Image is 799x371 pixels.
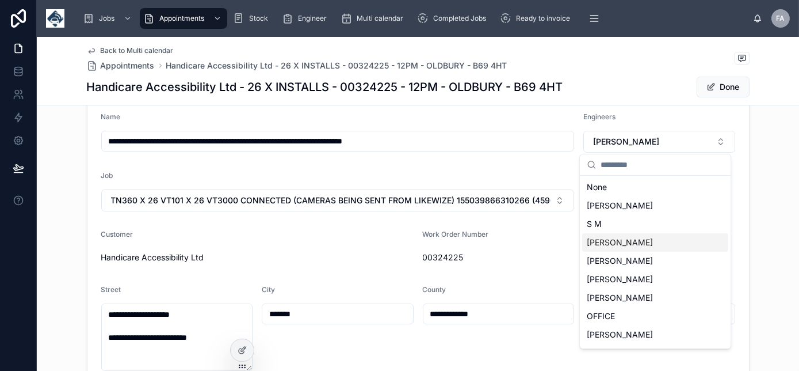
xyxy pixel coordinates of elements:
span: [PERSON_NAME] [587,292,653,304]
span: Engineer [298,14,327,23]
span: STEW GENT [587,347,634,359]
a: Engineer [278,8,335,29]
span: Completed Jobs [433,14,486,23]
a: Jobs [79,8,137,29]
span: Back to Multi calendar [101,46,174,55]
span: Stock [249,14,268,23]
div: Suggestions [580,176,731,349]
span: Street [101,285,121,294]
span: TN360 X 26 VT101 X 26 VT3000 CONNECTED (CAMERAS BEING SENT FROM LIKEWIZE) 155039866310266 (45901.... [111,195,551,206]
span: Multi calendar [357,14,403,23]
span: Work Order Number [423,230,489,238]
div: scrollable content [74,6,753,31]
button: Select Button [101,190,575,211]
span: Engineers [583,112,616,121]
span: City [262,285,275,294]
span: Jobs [99,14,114,23]
a: Multi calendar [337,8,411,29]
h1: Handicare Accessibility Ltd - 26 X INSTALLS - 00324225 - 12PM - OLDBURY - B69 4HT [87,79,563,95]
span: [PERSON_NAME] [593,136,659,147]
span: County [423,285,446,294]
a: Appointments [87,60,155,71]
span: [PERSON_NAME] [587,200,653,211]
span: Handicare Accessibility Ltd [101,252,414,263]
span: 00324225 [423,252,735,263]
div: None [582,178,728,196]
a: Appointments [140,8,227,29]
span: Job [101,171,113,180]
span: FA [777,14,785,23]
span: [PERSON_NAME] [587,237,653,248]
span: [PERSON_NAME] [587,255,653,267]
span: [PERSON_NAME] [587,274,653,285]
button: Select Button [583,131,735,153]
span: [PERSON_NAME] [587,329,653,340]
a: Stock [230,8,276,29]
img: App logo [46,9,64,28]
span: Ready to invoice [516,14,570,23]
span: Customer [101,230,133,238]
a: Back to Multi calendar [87,46,174,55]
a: Ready to invoice [496,8,578,29]
span: Name [101,112,121,121]
button: Done [697,77,750,97]
span: Appointments [159,14,204,23]
a: Handicare Accessibility Ltd - 26 X INSTALLS - 00324225 - 12PM - OLDBURY - B69 4HT [166,60,507,71]
a: Completed Jobs [414,8,494,29]
span: S M [587,218,602,230]
span: Appointments [101,60,155,71]
span: OFFICE [587,311,615,322]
